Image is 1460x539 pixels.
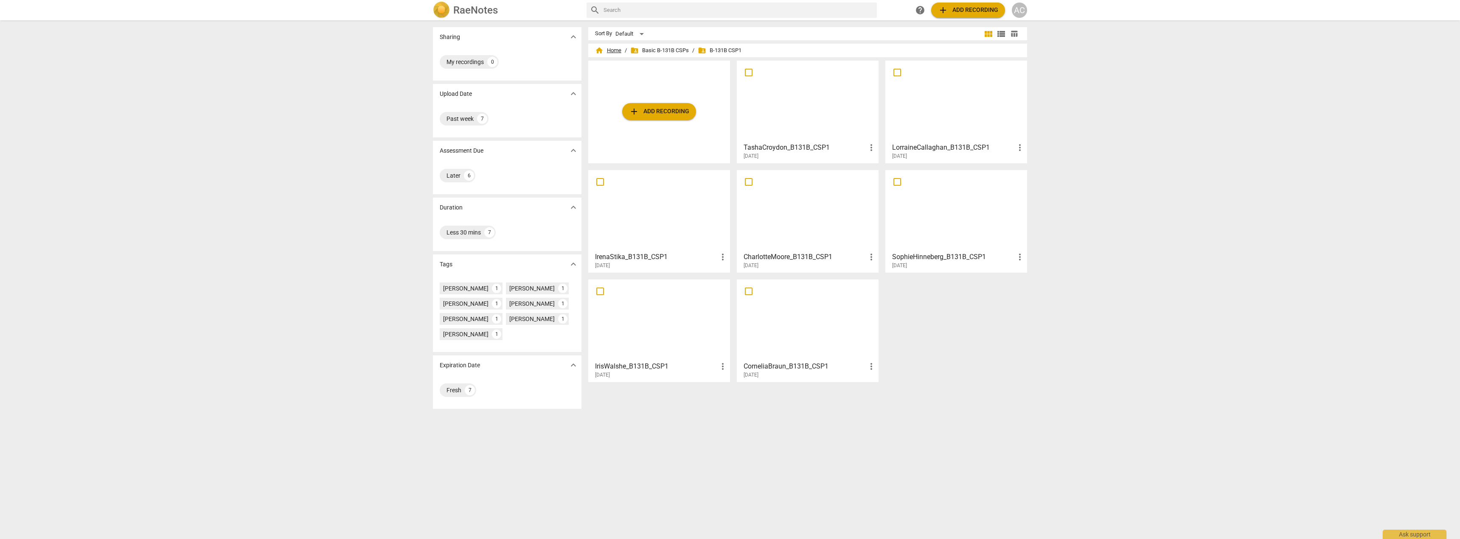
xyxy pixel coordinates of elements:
[443,330,489,338] div: [PERSON_NAME]
[440,260,452,269] p: Tags
[567,201,580,214] button: Show more
[892,262,907,269] span: [DATE]
[567,144,580,157] button: Show more
[567,31,580,43] button: Show more
[744,371,758,379] span: [DATE]
[630,46,639,55] span: folder_shared
[492,314,501,324] div: 1
[558,314,567,324] div: 1
[558,299,567,308] div: 1
[595,252,718,262] h3: IrenaStika_B131B_CSP1
[509,284,555,293] div: [PERSON_NAME]
[629,106,689,117] span: Add recording
[443,284,489,293] div: [PERSON_NAME]
[740,173,876,269] a: CharlotteMoore_B131B_CSP1[DATE]
[1012,3,1027,18] button: AC
[595,262,610,269] span: [DATE]
[509,299,555,308] div: [PERSON_NAME]
[888,173,1024,269] a: SophieHinneberg_B131B_CSP1[DATE]
[440,33,460,42] p: Sharing
[1008,28,1020,40] button: Table view
[983,29,994,39] span: view_module
[892,153,907,160] span: [DATE]
[1015,142,1025,153] span: more_vert
[938,5,998,15] span: Add recording
[740,282,876,378] a: CorneliaBraun_B131B_CSP1[DATE]
[938,5,948,15] span: add
[567,359,580,371] button: Show more
[692,47,694,54] span: /
[446,115,474,123] div: Past week
[568,32,578,42] span: expand_more
[744,262,758,269] span: [DATE]
[433,2,450,19] img: Logo
[464,170,474,181] div: 6
[740,64,876,159] a: TashaCroydon_B131B_CSP1[DATE]
[591,282,727,378] a: IrisWalshe_B131B_CSP1[DATE]
[440,89,472,98] p: Upload Date
[492,299,501,308] div: 1
[866,142,876,153] span: more_vert
[630,46,689,55] span: Basic B-131B CSPs
[443,299,489,308] div: [PERSON_NAME]
[629,106,639,117] span: add
[567,258,580,271] button: Show more
[698,46,741,55] span: B-131B CSP1
[718,252,728,262] span: more_vert
[892,252,1015,262] h3: SophieHinneberg_B131B_CSP1
[568,360,578,370] span: expand_more
[915,5,925,15] span: help
[568,145,578,156] span: expand_more
[440,361,480,370] p: Expiration Date
[1015,252,1025,262] span: more_vert
[509,315,555,323] div: [PERSON_NAME]
[568,89,578,99] span: expand_more
[698,46,706,55] span: folder_shared
[558,284,567,293] div: 1
[718,361,728,371] span: more_vert
[446,228,481,237] div: Less 30 mins
[477,114,487,124] div: 7
[866,361,876,371] span: more_vert
[465,385,475,395] div: 7
[982,28,995,40] button: Tile view
[568,259,578,269] span: expand_more
[446,58,484,66] div: My recordings
[595,361,718,371] h3: IrisWalshe_B131B_CSP1
[487,57,497,67] div: 0
[492,330,501,339] div: 1
[892,142,1015,153] h3: LorraineCallaghan_B131B_CSP1
[888,64,1024,159] a: LorraineCallaghan_B131B_CSP1[DATE]
[996,29,1006,39] span: view_list
[433,2,580,19] a: LogoRaeNotes
[595,46,621,55] span: Home
[595,31,612,37] div: Sort By
[590,5,600,15] span: search
[446,386,461,394] div: Fresh
[446,171,460,180] div: Later
[595,46,604,55] span: home
[567,87,580,100] button: Show more
[1383,530,1446,539] div: Ask support
[615,27,647,41] div: Default
[744,361,866,371] h3: CorneliaBraun_B131B_CSP1
[591,173,727,269] a: IrenaStika_B131B_CSP1[DATE]
[443,315,489,323] div: [PERSON_NAME]
[453,4,498,16] h2: RaeNotes
[604,3,873,17] input: Search
[568,202,578,212] span: expand_more
[440,146,483,155] p: Assessment Due
[931,3,1005,18] button: Upload
[995,28,1008,40] button: List view
[744,252,866,262] h3: CharlotteMoore_B131B_CSP1
[744,142,866,153] h3: TashaCroydon_B131B_CSP1
[866,252,876,262] span: more_vert
[440,203,463,212] p: Duration
[595,371,610,379] span: [DATE]
[912,3,928,18] a: Help
[484,227,494,237] div: 7
[492,284,501,293] div: 1
[744,153,758,160] span: [DATE]
[622,103,696,120] button: Upload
